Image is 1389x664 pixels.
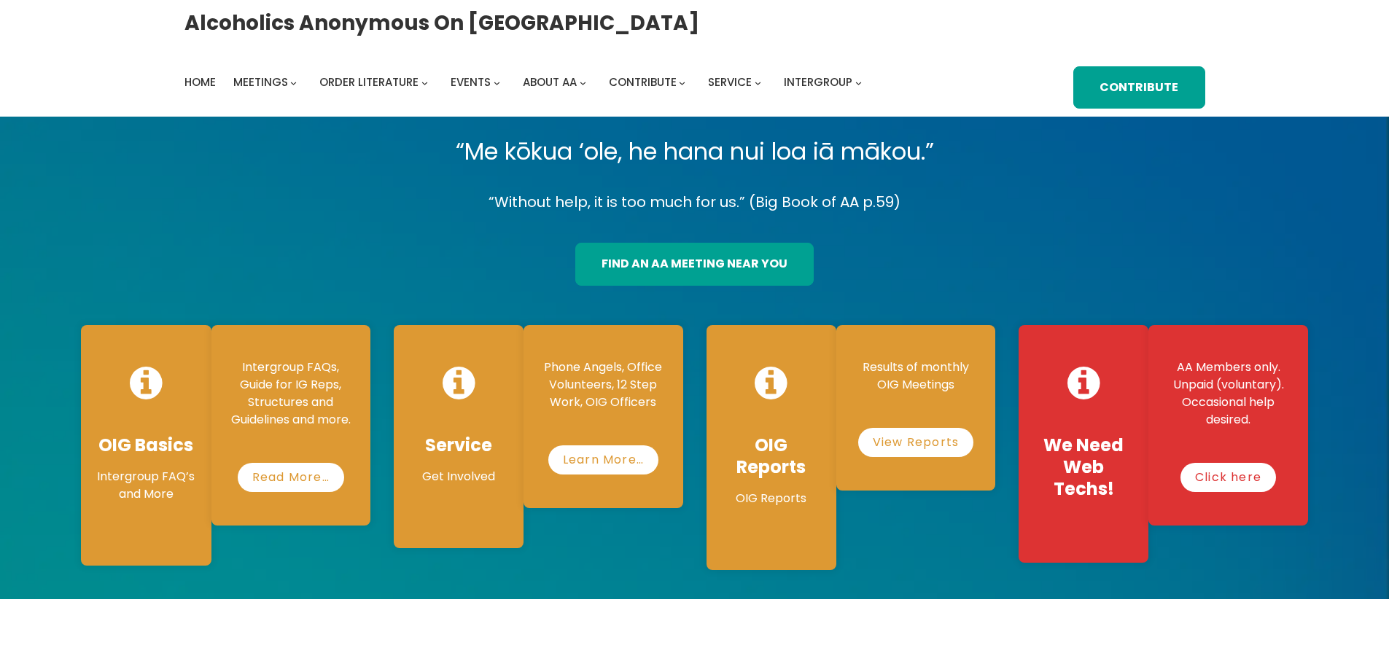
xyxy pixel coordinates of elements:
[408,468,509,485] p: Get Involved
[184,72,216,93] a: Home
[1073,66,1205,109] a: Contribute
[580,79,586,85] button: About AA submenu
[851,359,981,394] p: Results of monthly OIG Meetings
[319,74,419,90] span: Order Literature
[69,190,1320,215] p: “Without help, it is too much for us.” (Big Book of AA p.59)
[238,463,344,492] a: Read More…
[451,72,491,93] a: Events
[1163,359,1293,429] p: AA Members only. Unpaid (voluntary). Occasional help desired.
[69,131,1320,172] p: “Me kōkua ‘ole, he hana nui loa iā mākou.”
[523,74,577,90] span: About AA
[538,359,668,411] p: Phone Angels, Office Volunteers, 12 Step Work, OIG Officers
[575,243,814,286] a: find an aa meeting near you
[858,428,973,457] a: View Reports
[408,434,509,456] h4: Service
[421,79,428,85] button: Order Literature submenu
[755,79,761,85] button: Service submenu
[233,72,288,93] a: Meetings
[784,72,852,93] a: Intergroup
[494,79,500,85] button: Events submenu
[784,74,852,90] span: Intergroup
[523,72,577,93] a: About AA
[451,74,491,90] span: Events
[609,74,677,90] span: Contribute
[184,74,216,90] span: Home
[184,5,699,41] a: Alcoholics Anonymous on [GEOGRAPHIC_DATA]
[721,490,822,507] p: OIG Reports
[855,79,862,85] button: Intergroup submenu
[721,434,822,478] h4: OIG Reports
[290,79,297,85] button: Meetings submenu
[233,74,288,90] span: Meetings
[1033,434,1134,500] h4: We Need Web Techs!
[708,72,752,93] a: Service
[679,79,685,85] button: Contribute submenu
[184,72,867,93] nav: Intergroup
[609,72,677,93] a: Contribute
[548,445,658,474] a: Learn More…
[226,359,356,429] p: Intergroup FAQs, Guide for IG Reps, Structures and Guidelines and more.
[96,468,196,503] p: Intergroup FAQ’s and More
[96,434,196,456] h4: OIG Basics
[708,74,752,90] span: Service
[1180,463,1276,492] a: Click here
